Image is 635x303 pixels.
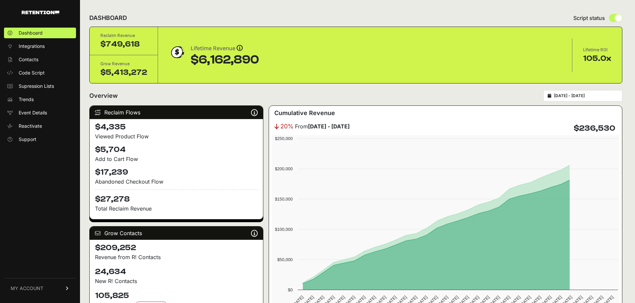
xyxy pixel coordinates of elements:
img: Retention.com [22,11,59,14]
text: $200,000 [275,166,293,171]
div: Viewed Product Flow [95,132,258,140]
span: Supression Lists [19,83,54,89]
p: Total Reclaim Revenue [95,205,258,213]
span: 20% [280,122,294,131]
text: $250,000 [275,136,293,141]
h4: $236,530 [574,123,615,134]
a: MY ACCOUNT [4,278,76,298]
div: $6,162,890 [191,53,259,67]
text: $100,000 [275,227,293,232]
div: Lifetime ROI [583,47,611,53]
div: 105.0x [583,53,611,64]
h2: DASHBOARD [89,13,127,23]
text: $50,000 [277,257,293,262]
span: Trends [19,96,34,103]
a: Integrations [4,41,76,52]
p: New R! Contacts [95,277,258,285]
h3: Cumulative Revenue [274,108,335,118]
div: Grow Contacts [90,227,263,240]
div: Reclaim Revenue [100,32,147,39]
div: Grow Revenue [100,61,147,67]
span: Reactivate [19,123,42,129]
p: Revenue from R! Contacts [95,253,258,261]
span: MY ACCOUNT [11,285,43,292]
div: Reclaim Flows [90,106,263,119]
a: Code Script [4,68,76,78]
strong: [DATE] - [DATE] [308,123,350,130]
span: Support [19,136,36,143]
a: Reactivate [4,121,76,131]
div: Abandoned Checkout Flow [95,178,258,186]
a: Contacts [4,54,76,65]
h2: Overview [89,91,118,100]
div: Lifetime Revenue [191,44,259,53]
span: Contacts [19,56,38,63]
span: Script status [573,14,605,22]
h4: $209,252 [95,242,258,253]
h4: $4,335 [95,122,258,132]
h4: $27,278 [95,190,258,205]
a: Support [4,134,76,145]
span: Event Details [19,109,47,116]
h4: 105,825 [95,290,258,301]
span: Dashboard [19,30,43,36]
span: From [295,122,350,130]
a: Trends [4,94,76,105]
h4: $17,239 [95,167,258,178]
div: $749,618 [100,39,147,50]
a: Dashboard [4,28,76,38]
h4: $5,704 [95,144,258,155]
div: $5,413,272 [100,67,147,78]
text: $0 [288,287,293,292]
text: $150,000 [275,197,293,202]
img: dollar-coin-05c43ed7efb7bc0c12610022525b4bbbb207c7efeef5aecc26f025e68dcafac9.png [169,44,185,61]
h4: 24,634 [95,266,258,277]
a: Supression Lists [4,81,76,91]
div: Add to Cart Flow [95,155,258,163]
span: Code Script [19,70,45,76]
span: Integrations [19,43,45,50]
a: Event Details [4,107,76,118]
